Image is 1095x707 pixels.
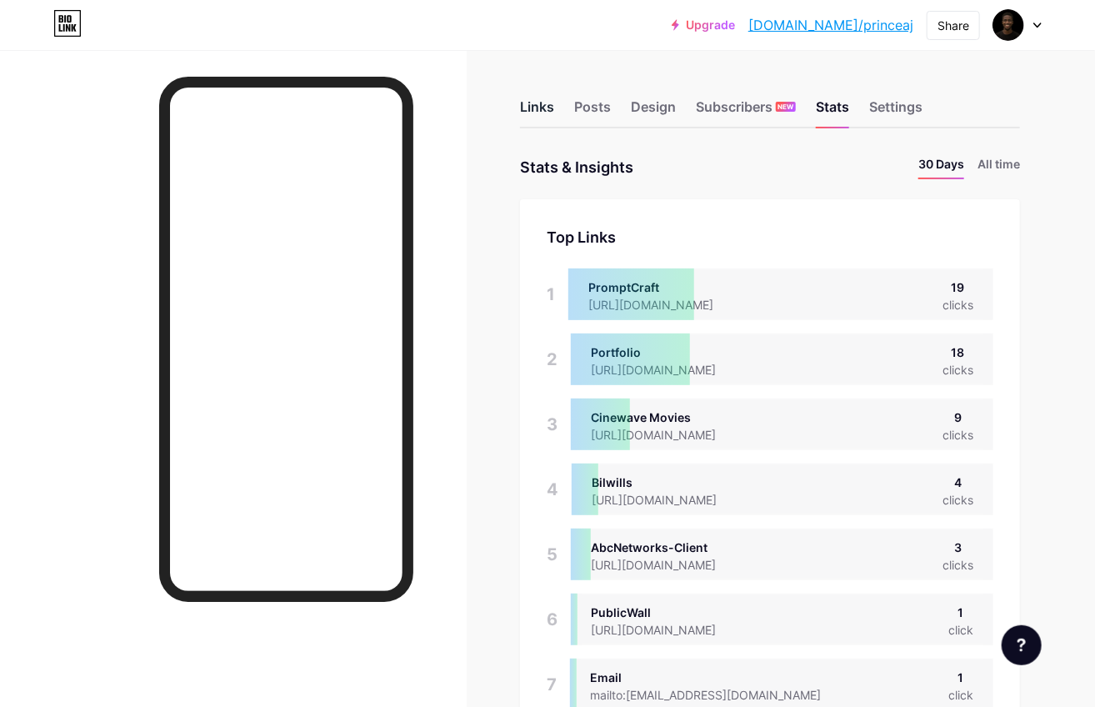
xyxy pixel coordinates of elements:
[520,97,554,127] div: Links
[590,686,847,704] div: mailto:[EMAIL_ADDRESS][DOMAIN_NAME]
[592,491,743,509] div: [URL][DOMAIN_NAME]
[574,97,611,127] div: Posts
[592,474,743,491] div: Bilwills
[748,15,913,35] a: [DOMAIN_NAME]/princeaj
[918,155,964,179] li: 30 Days
[992,9,1024,41] img: Prince Ajuzie
[547,268,555,320] div: 1
[547,529,557,580] div: 5
[591,409,742,426] div: Cinewave Movies
[942,343,973,361] div: 18
[631,97,676,127] div: Design
[869,97,922,127] div: Settings
[547,333,557,385] div: 2
[942,426,973,444] div: clicks
[591,604,742,621] div: PublicWall
[948,669,973,686] div: 1
[591,556,742,574] div: [URL][DOMAIN_NAME]
[696,97,796,127] div: Subscribers
[778,102,794,112] span: NEW
[547,464,558,515] div: 4
[942,296,973,313] div: clicks
[591,621,742,639] div: [URL][DOMAIN_NAME]
[547,594,557,645] div: 6
[942,361,973,379] div: clicks
[942,539,973,556] div: 3
[547,399,557,450] div: 3
[942,491,973,509] div: clicks
[816,97,849,127] div: Stats
[591,426,742,444] div: [URL][DOMAIN_NAME]
[942,409,973,426] div: 9
[977,155,1020,179] li: All time
[520,155,633,179] div: Stats & Insights
[948,621,973,639] div: click
[590,669,847,686] div: Email
[948,604,973,621] div: 1
[672,18,735,32] a: Upgrade
[948,686,973,704] div: click
[942,556,973,574] div: clicks
[942,278,973,296] div: 19
[547,226,993,248] div: Top Links
[591,539,742,556] div: AbcNetworks-Client
[937,17,969,34] div: Share
[942,474,973,491] div: 4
